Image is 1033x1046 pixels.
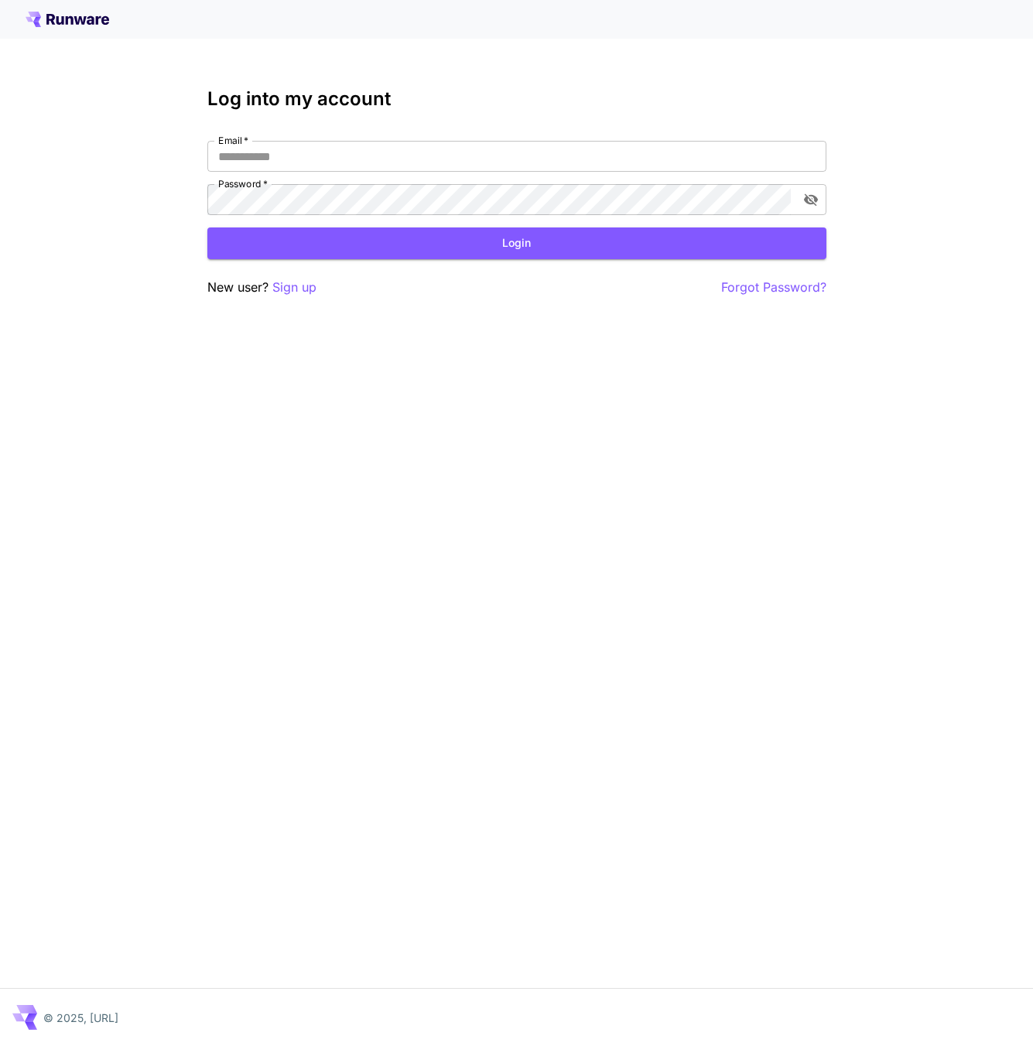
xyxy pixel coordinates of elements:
[721,278,826,297] button: Forgot Password?
[43,1010,118,1026] p: © 2025, [URL]
[272,278,316,297] button: Sign up
[207,88,826,110] h3: Log into my account
[207,278,316,297] p: New user?
[207,227,826,259] button: Login
[218,134,248,147] label: Email
[797,186,825,214] button: toggle password visibility
[218,177,268,190] label: Password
